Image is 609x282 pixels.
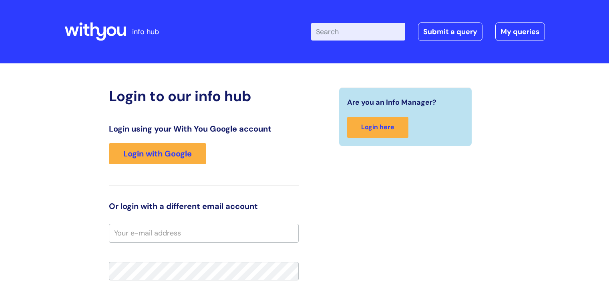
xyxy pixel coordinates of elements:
[109,87,299,105] h2: Login to our info hub
[109,224,299,242] input: Your e-mail address
[109,143,206,164] a: Login with Google
[109,124,299,134] h3: Login using your With You Google account
[311,23,405,41] input: Search
[495,22,545,41] a: My queries
[347,96,436,109] span: Are you an Info Manager?
[347,117,408,138] a: Login here
[132,25,159,38] p: info hub
[109,201,299,211] h3: Or login with a different email account
[418,22,482,41] a: Submit a query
